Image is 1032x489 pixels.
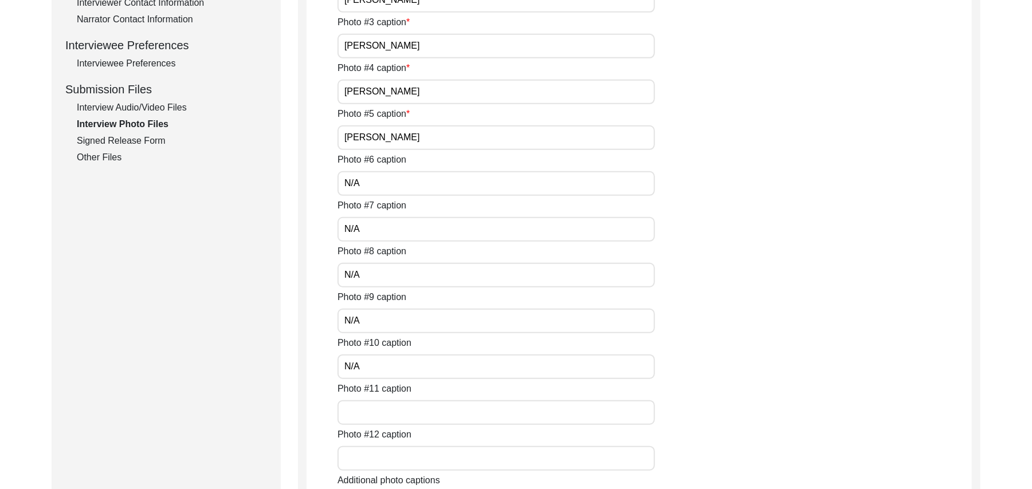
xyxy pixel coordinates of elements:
label: Photo #12 caption [338,428,411,441]
div: Narrator Contact Information [77,13,267,26]
label: Photo #5 caption [338,107,410,121]
div: Interview Audio/Video Files [77,101,267,115]
div: Interviewee Preferences [77,57,267,70]
label: Photo #9 caption [338,290,406,304]
div: Interview Photo Files [77,117,267,131]
label: Photo #8 caption [338,244,406,258]
div: Signed Release Form [77,134,267,148]
label: Photo #6 caption [338,153,406,167]
label: Photo #11 caption [338,382,411,396]
div: Other Files [77,151,267,164]
label: Photo #4 caption [338,61,410,75]
label: Additional photo captions [338,474,440,487]
label: Photo #10 caption [338,336,411,350]
div: Interviewee Preferences [65,37,267,54]
div: Submission Files [65,81,267,98]
label: Photo #3 caption [338,15,410,29]
label: Photo #7 caption [338,199,406,212]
